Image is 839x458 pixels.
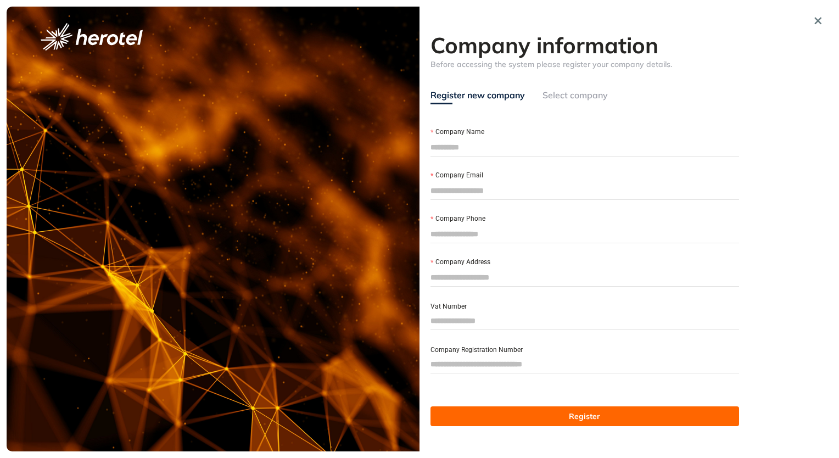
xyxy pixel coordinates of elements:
[430,226,739,242] input: Company Phone
[23,23,160,51] button: logo
[430,257,490,267] label: Company Address
[430,312,739,329] input: Vat Number
[430,356,739,372] input: Company Registration Number
[430,214,485,224] label: Company Phone
[430,269,739,286] input: Company Address
[430,170,483,181] label: Company Email
[430,127,484,137] label: Company Name
[430,139,739,155] input: Company Name
[569,410,600,422] span: Register
[41,23,143,51] img: logo
[430,406,739,426] button: Register
[430,182,739,199] input: Company Email
[430,345,523,355] label: Company Registration Number
[430,301,467,312] label: Vat Number
[430,59,672,69] span: Before accessing the system please register your company details.
[430,88,525,102] div: Register new company
[430,32,739,58] h2: Company information
[542,88,608,102] div: Select company
[7,7,419,451] img: cover image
